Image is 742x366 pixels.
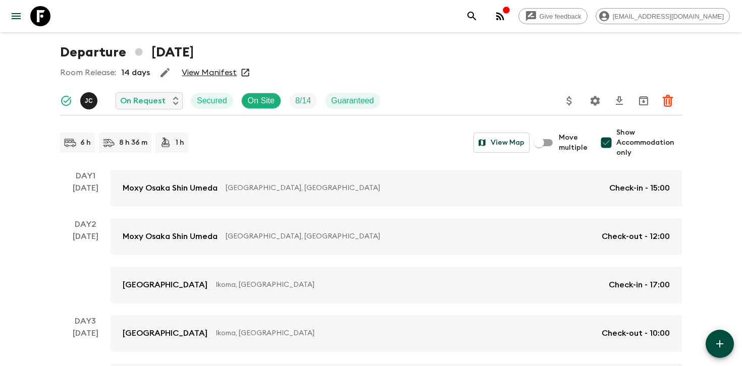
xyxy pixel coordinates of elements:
[191,93,233,109] div: Secured
[534,13,587,20] span: Give feedback
[80,138,91,148] p: 6 h
[80,92,99,109] button: JC
[119,138,147,148] p: 8 h 36 m
[518,8,588,24] a: Give feedback
[123,182,218,194] p: Moxy Osaka Shin Umeda
[121,67,150,79] p: 14 days
[60,42,194,63] h1: Departure [DATE]
[602,230,670,242] p: Check-out - 12:00
[658,91,678,111] button: Delete
[462,6,482,26] button: search adventures
[226,231,594,241] p: [GEOGRAPHIC_DATA], [GEOGRAPHIC_DATA]
[559,133,588,153] span: Move multiple
[226,183,601,193] p: [GEOGRAPHIC_DATA], [GEOGRAPHIC_DATA]
[602,327,670,339] p: Check-out - 10:00
[80,95,99,103] span: Juno Choi
[73,182,98,206] div: [DATE]
[607,13,729,20] span: [EMAIL_ADDRESS][DOMAIN_NAME]
[216,328,594,338] p: Ikoma, [GEOGRAPHIC_DATA]
[197,95,227,107] p: Secured
[559,91,579,111] button: Update Price, Early Bird Discount and Costs
[60,218,111,230] p: Day 2
[295,95,311,107] p: 8 / 14
[473,133,529,153] button: View Map
[60,67,116,79] p: Room Release:
[111,218,682,255] a: Moxy Osaka Shin Umeda[GEOGRAPHIC_DATA], [GEOGRAPHIC_DATA]Check-out - 12:00
[123,279,207,291] p: [GEOGRAPHIC_DATA]
[596,8,730,24] div: [EMAIL_ADDRESS][DOMAIN_NAME]
[182,68,237,78] a: View Manifest
[123,327,207,339] p: [GEOGRAPHIC_DATA]
[331,95,374,107] p: Guaranteed
[85,97,93,105] p: J C
[216,280,601,290] p: Ikoma, [GEOGRAPHIC_DATA]
[633,91,654,111] button: Archive (Completed, Cancelled or Unsynced Departures only)
[120,95,166,107] p: On Request
[60,95,72,107] svg: Synced Successfully
[60,170,111,182] p: Day 1
[60,315,111,327] p: Day 3
[176,138,184,148] p: 1 h
[289,93,317,109] div: Trip Fill
[73,230,98,303] div: [DATE]
[111,170,682,206] a: Moxy Osaka Shin Umeda[GEOGRAPHIC_DATA], [GEOGRAPHIC_DATA]Check-in - 15:00
[616,128,682,158] span: Show Accommodation only
[609,182,670,194] p: Check-in - 15:00
[241,93,281,109] div: On Site
[609,279,670,291] p: Check-in - 17:00
[248,95,275,107] p: On Site
[609,91,629,111] button: Download CSV
[111,267,682,303] a: [GEOGRAPHIC_DATA]Ikoma, [GEOGRAPHIC_DATA]Check-in - 17:00
[123,230,218,242] p: Moxy Osaka Shin Umeda
[6,6,26,26] button: menu
[585,91,605,111] button: Settings
[111,315,682,351] a: [GEOGRAPHIC_DATA]Ikoma, [GEOGRAPHIC_DATA]Check-out - 10:00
